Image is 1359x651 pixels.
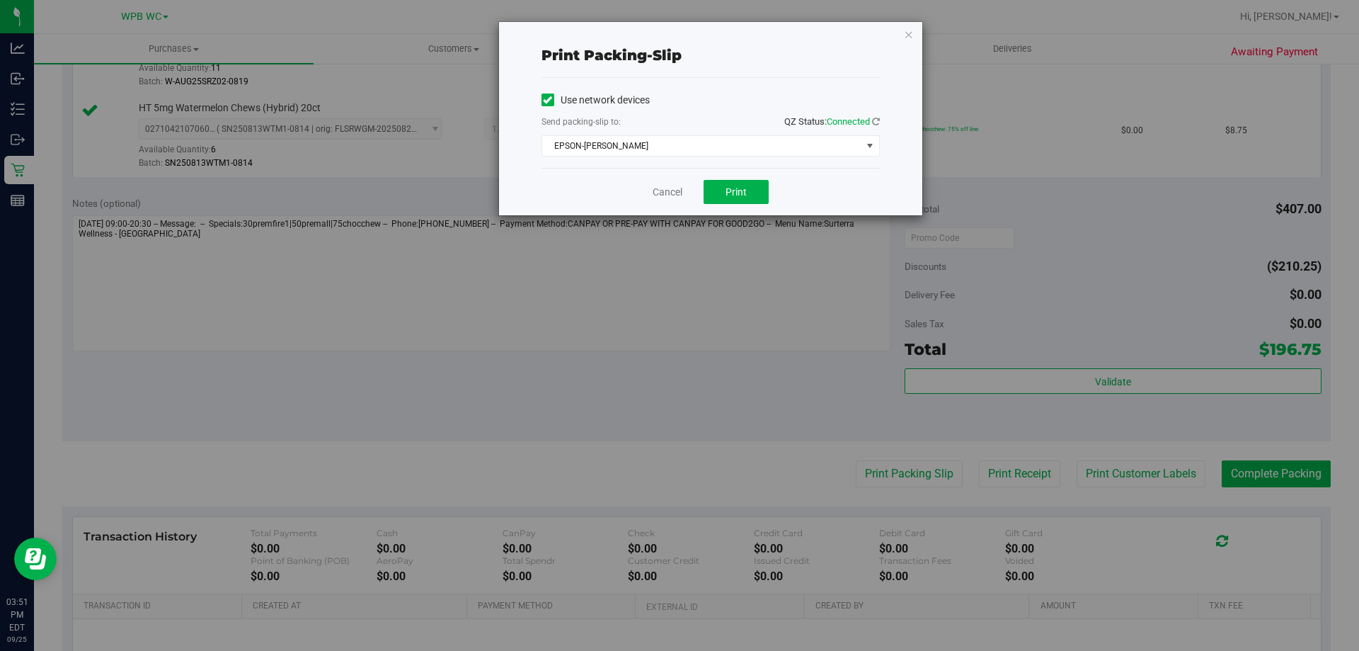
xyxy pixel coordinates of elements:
[704,180,769,204] button: Print
[861,136,878,156] span: select
[653,185,682,200] a: Cancel
[784,116,880,127] span: QZ Status:
[14,538,57,580] iframe: Resource center
[726,186,747,198] span: Print
[541,93,650,108] label: Use network devices
[541,47,682,64] span: Print packing-slip
[542,136,861,156] span: EPSON-[PERSON_NAME]
[541,115,621,128] label: Send packing-slip to:
[827,116,870,127] span: Connected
